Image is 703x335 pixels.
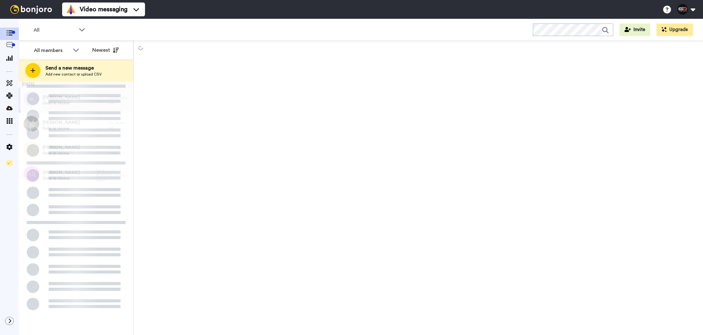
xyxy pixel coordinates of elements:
[657,24,693,36] button: Upgrade
[42,170,80,176] span: [PERSON_NAME]
[46,72,102,77] span: Add new contact or upload CSV
[19,81,133,88] div: [DATE]
[42,94,80,101] span: [PERSON_NAME]
[42,144,80,151] span: [PERSON_NAME]
[46,64,102,72] span: Send a new message
[24,166,39,182] img: ar.png
[34,26,76,34] span: All
[66,4,76,14] img: vm-color.svg
[108,145,130,155] div: För 1 tim sedan
[96,168,130,183] div: För 2 [PERSON_NAME] sedan
[42,119,80,126] span: [PERSON_NAME]
[108,120,130,130] div: För 45 min sen
[8,5,55,14] img: bj-logo-header-white.svg
[80,5,127,14] span: Video messaging
[620,24,650,36] button: Invite
[24,141,39,157] img: aw.png
[42,101,80,106] span: Order är skickar
[34,47,70,54] div: All members
[42,126,80,131] span: Order är skickar
[42,176,80,181] span: Order är skickar
[88,44,124,56] button: Newest
[24,116,39,132] img: 3817b65c-f5d6-4a42-9666-c224c37b5896.jpg
[6,160,13,166] img: Checklist.svg
[108,95,130,105] div: För 42 min sen
[42,151,80,156] span: Order är skickar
